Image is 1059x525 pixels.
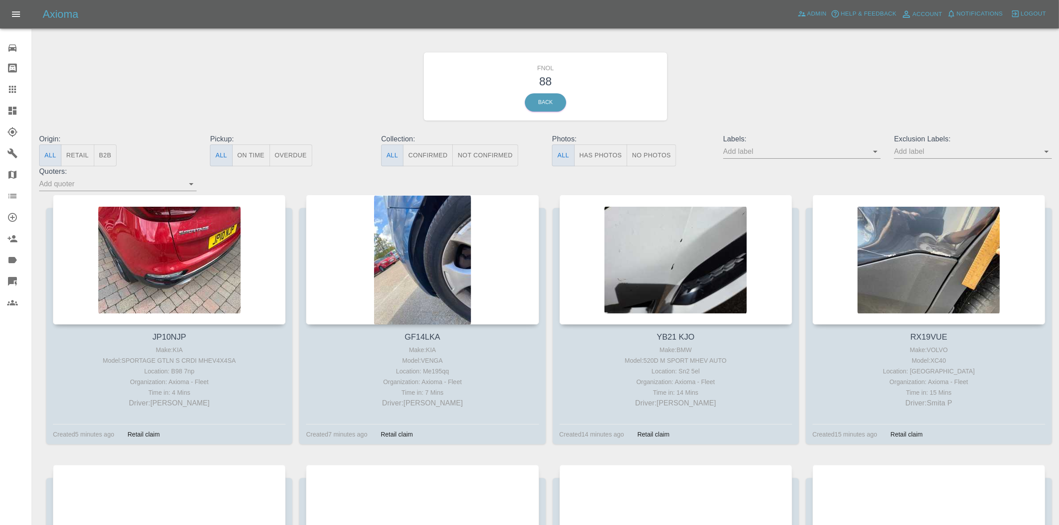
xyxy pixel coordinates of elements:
button: B2B [94,144,117,166]
button: All [210,144,232,166]
button: No Photos [627,144,676,166]
div: Model: 520D M SPORT MHEV AUTO [562,355,790,366]
button: Logout [1009,7,1048,21]
div: Created 14 minutes ago [560,429,624,440]
a: Admin [795,7,829,21]
button: Open [185,178,197,190]
button: Notifications [945,7,1005,21]
span: Admin [807,9,827,19]
p: Origin: [39,134,197,144]
div: Time in: 15 Mins [815,387,1043,398]
div: Model: XC40 [815,355,1043,366]
h5: Axioma [43,7,78,21]
div: Retail claim [631,429,676,440]
button: Open [1040,145,1053,158]
span: Help & Feedback [841,9,896,19]
p: Driver: [PERSON_NAME] [562,398,790,409]
a: Account [899,7,945,21]
h6: FNOL [431,59,660,73]
input: Add quoter [39,177,183,191]
p: Driver: [PERSON_NAME] [55,398,283,409]
div: Location: Sn2 5el [562,366,790,377]
button: All [552,144,574,166]
button: All [39,144,61,166]
span: Notifications [957,9,1003,19]
button: Not Confirmed [452,144,518,166]
p: Driver: Smita P [815,398,1043,409]
div: Organization: Axioma - Fleet [562,377,790,387]
div: Created 5 minutes ago [53,429,114,440]
div: Retail claim [121,429,166,440]
div: Time in: 4 Mins [55,387,283,398]
a: RX19VUE [910,333,947,341]
input: Add label [894,144,1038,158]
button: Overdue [270,144,312,166]
p: Collection: [381,134,539,144]
div: Created 7 minutes ago [306,429,367,440]
span: Account [913,9,942,20]
button: Retail [61,144,94,166]
div: Organization: Axioma - Fleet [55,377,283,387]
a: JP10NJP [153,333,186,341]
p: Labels: [723,134,881,144]
div: Organization: Axioma - Fleet [815,377,1043,387]
div: Retail claim [884,429,929,440]
p: Quoters: [39,166,197,177]
button: On Time [232,144,270,166]
div: Time in: 14 Mins [562,387,790,398]
div: Location: [GEOGRAPHIC_DATA] [815,366,1043,377]
div: Location: B98 7np [55,366,283,377]
button: Open [869,145,882,158]
a: YB21 KJO [657,333,695,341]
div: Created 15 minutes ago [813,429,878,440]
div: Model: VENGA [308,355,536,366]
button: Confirmed [403,144,453,166]
button: Has Photos [574,144,628,166]
input: Add label [723,144,867,158]
p: Exclusion Labels: [894,134,1051,144]
button: All [381,144,403,166]
a: Back [525,93,566,112]
div: Retail claim [374,429,419,440]
a: GF14LKA [405,333,440,341]
p: Driver: [PERSON_NAME] [308,398,536,409]
p: Photos: [552,134,709,144]
div: Model: SPORTAGE GTLN S CRDI MHEV4X4SA [55,355,283,366]
p: Pickup: [210,134,367,144]
div: Make: BMW [562,345,790,355]
div: Organization: Axioma - Fleet [308,377,536,387]
h3: 88 [431,73,660,90]
button: Help & Feedback [829,7,898,21]
span: Logout [1021,9,1046,19]
button: Open drawer [5,4,27,25]
div: Location: Me195qq [308,366,536,377]
div: Make: VOLVO [815,345,1043,355]
div: Time in: 7 Mins [308,387,536,398]
div: Make: KIA [55,345,283,355]
div: Make: KIA [308,345,536,355]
